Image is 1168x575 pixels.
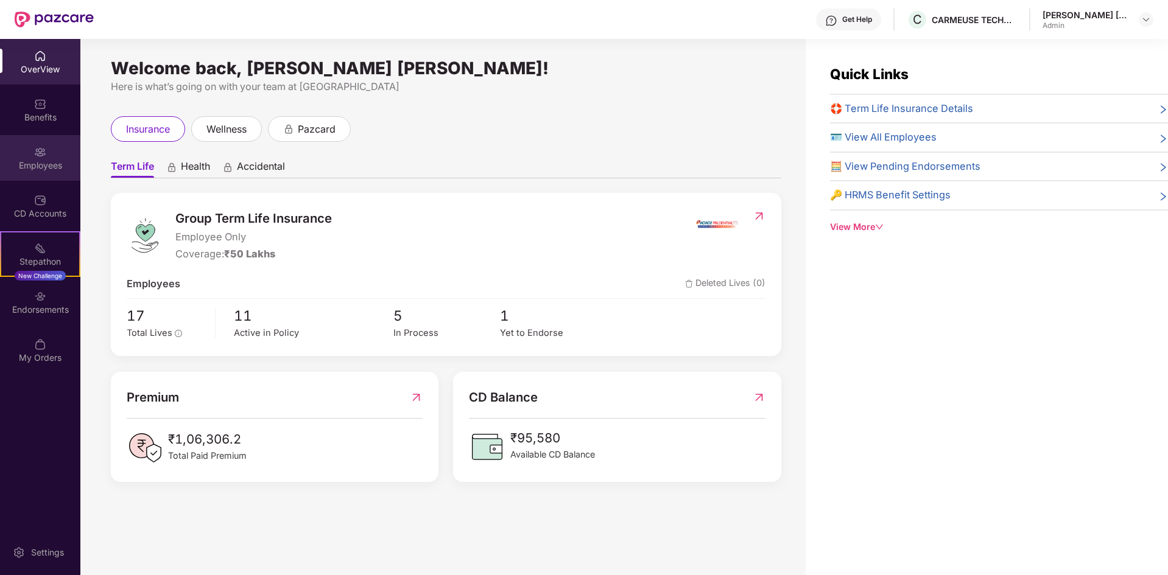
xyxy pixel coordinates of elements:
[168,430,247,449] span: ₹1,06,306.2
[15,12,94,27] img: New Pazcare Logo
[913,12,922,27] span: C
[500,326,607,340] div: Yet to Endorse
[298,122,336,137] span: pazcard
[127,217,163,254] img: logo
[685,276,765,292] span: Deleted Lives (0)
[1158,161,1168,175] span: right
[166,161,177,172] div: animation
[283,123,294,134] div: animation
[875,223,884,231] span: down
[393,305,500,327] span: 5
[234,326,393,340] div: Active in Policy
[34,194,46,206] img: svg+xml;base64,PHN2ZyBpZD0iQ0RfQWNjb3VudHMiIGRhdGEtbmFtZT0iQ0QgQWNjb3VudHMiIHhtbG5zPSJodHRwOi8vd3...
[34,242,46,254] img: svg+xml;base64,PHN2ZyB4bWxucz0iaHR0cDovL3d3dy53My5vcmcvMjAwMC9zdmciIHdpZHRoPSIyMSIgaGVpZ2h0PSIyMC...
[126,122,170,137] span: insurance
[1158,190,1168,203] span: right
[111,160,154,178] span: Term Life
[1043,21,1128,30] div: Admin
[830,101,973,117] span: 🛟 Term Life Insurance Details
[206,122,247,137] span: wellness
[127,305,206,327] span: 17
[127,430,163,466] img: PaidPremiumIcon
[34,290,46,302] img: svg+xml;base64,PHN2ZyBpZD0iRW5kb3JzZW1lbnRzIiB4bWxucz0iaHR0cDovL3d3dy53My5vcmcvMjAwMC9zdmciIHdpZH...
[222,161,233,172] div: animation
[175,330,182,337] span: info-circle
[34,338,46,350] img: svg+xml;base64,PHN2ZyBpZD0iTXlfT3JkZXJzIiBkYXRhLW5hbWU9Ik15IE9yZGVycyIgeG1sbnM9Imh0dHA6Ly93d3cudz...
[685,280,693,288] img: deleteIcon
[27,546,68,559] div: Settings
[127,327,172,338] span: Total Lives
[510,428,595,448] span: ₹95,580
[830,66,909,82] span: Quick Links
[234,305,393,327] span: 11
[127,388,179,407] span: Premium
[830,220,1168,234] div: View More
[932,14,1017,26] div: CARMEUSE TECHNOLOGIES INDIA PRIVATE LIMITED
[13,546,25,559] img: svg+xml;base64,PHN2ZyBpZD0iU2V0dGluZy0yMHgyMCIgeG1sbnM9Imh0dHA6Ly93d3cudzMub3JnLzIwMDAvc3ZnIiB3aW...
[181,160,210,178] span: Health
[695,209,741,239] img: insurerIcon
[15,271,66,281] div: New Challenge
[175,246,332,262] div: Coverage:
[500,305,607,327] span: 1
[1158,103,1168,117] span: right
[34,50,46,62] img: svg+xml;base64,PHN2ZyBpZD0iSG9tZSIgeG1sbnM9Imh0dHA6Ly93d3cudzMub3JnLzIwMDAvc3ZnIiB3aWR0aD0iMjAiIG...
[168,449,247,462] span: Total Paid Premium
[469,388,538,407] span: CD Balance
[34,98,46,110] img: svg+xml;base64,PHN2ZyBpZD0iQmVuZWZpdHMiIHhtbG5zPSJodHRwOi8vd3d3LnczLm9yZy8yMDAwL3N2ZyIgd2lkdGg9Ij...
[224,248,275,260] span: ₹50 Lakhs
[830,130,937,145] span: 🪪 View All Employees
[469,428,505,465] img: CDBalanceIcon
[753,388,765,407] img: RedirectIcon
[1043,9,1128,21] div: [PERSON_NAME] [PERSON_NAME]
[1158,132,1168,145] span: right
[127,276,180,292] span: Employees
[410,388,423,407] img: RedirectIcon
[237,160,285,178] span: Accidental
[830,159,980,175] span: 🧮 View Pending Endorsements
[753,210,765,222] img: RedirectIcon
[830,187,951,203] span: 🔑 HRMS Benefit Settings
[175,209,332,228] span: Group Term Life Insurance
[111,63,781,73] div: Welcome back, [PERSON_NAME] [PERSON_NAME]!
[842,15,872,24] div: Get Help
[1,256,79,268] div: Stepathon
[393,326,500,340] div: In Process
[1141,15,1151,24] img: svg+xml;base64,PHN2ZyBpZD0iRHJvcGRvd24tMzJ4MzIiIHhtbG5zPSJodHRwOi8vd3d3LnczLm9yZy8yMDAwL3N2ZyIgd2...
[510,448,595,461] span: Available CD Balance
[34,146,46,158] img: svg+xml;base64,PHN2ZyBpZD0iRW1wbG95ZWVzIiB4bWxucz0iaHR0cDovL3d3dy53My5vcmcvMjAwMC9zdmciIHdpZHRoPS...
[825,15,837,27] img: svg+xml;base64,PHN2ZyBpZD0iSGVscC0zMngzMiIgeG1sbnM9Imh0dHA6Ly93d3cudzMub3JnLzIwMDAvc3ZnIiB3aWR0aD...
[111,79,781,94] div: Here is what’s going on with your team at [GEOGRAPHIC_DATA]
[175,229,332,245] span: Employee Only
